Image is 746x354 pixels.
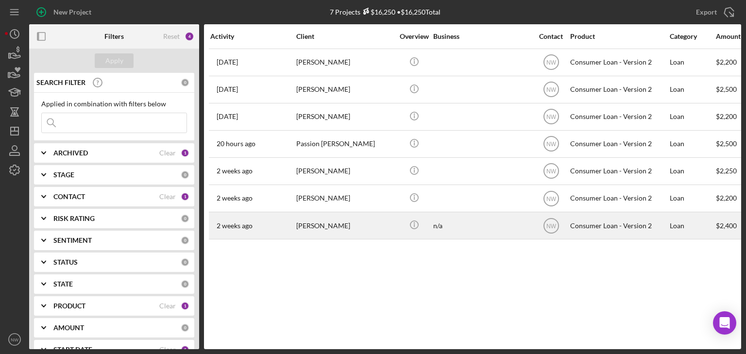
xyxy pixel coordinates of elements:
[159,346,176,354] div: Clear
[433,213,530,238] div: n/a
[159,302,176,310] div: Clear
[330,8,441,16] div: 7 Projects • $16,250 Total
[217,194,253,202] time: 2025-09-11 14:50
[546,168,557,175] text: NW
[546,195,557,202] text: NW
[217,113,238,120] time: 2025-09-19 22:45
[53,171,74,179] b: STAGE
[360,8,395,16] div: $16,250
[670,33,715,40] div: Category
[296,77,393,102] div: [PERSON_NAME]
[5,330,24,349] button: NW
[670,50,715,75] div: Loan
[716,112,737,120] span: $2,200
[36,79,85,86] b: SEARCH FILTER
[105,53,123,68] div: Apply
[546,141,557,148] text: NW
[546,222,557,229] text: NW
[11,337,19,342] text: NW
[181,323,189,332] div: 0
[570,131,667,157] div: Consumer Loan - Version 2
[181,192,189,201] div: 1
[53,215,95,222] b: RISK RATING
[546,59,557,66] text: NW
[104,33,124,40] b: Filters
[217,222,253,230] time: 2025-09-10 22:48
[546,114,557,120] text: NW
[53,280,73,288] b: STATE
[433,33,530,40] div: Business
[296,158,393,184] div: [PERSON_NAME]
[716,85,737,93] span: $2,500
[41,100,187,108] div: Applied in combination with filters below
[181,258,189,267] div: 0
[53,324,84,332] b: AMOUNT
[53,193,85,201] b: CONTACT
[570,77,667,102] div: Consumer Loan - Version 2
[159,193,176,201] div: Clear
[670,213,715,238] div: Loan
[670,77,715,102] div: Loan
[181,149,189,157] div: 1
[670,158,715,184] div: Loan
[670,104,715,130] div: Loan
[670,185,715,211] div: Loan
[210,33,295,40] div: Activity
[570,213,667,238] div: Consumer Loan - Version 2
[296,131,393,157] div: Passion [PERSON_NAME]
[53,2,91,22] div: New Project
[95,53,134,68] button: Apply
[570,185,667,211] div: Consumer Loan - Version 2
[716,221,737,230] span: $2,400
[53,149,88,157] b: ARCHIVED
[296,213,393,238] div: [PERSON_NAME]
[570,50,667,75] div: Consumer Loan - Version 2
[217,167,253,175] time: 2025-09-10 12:00
[570,158,667,184] div: Consumer Loan - Version 2
[53,346,92,354] b: START DATE
[713,311,736,335] div: Open Intercom Messenger
[217,58,238,66] time: 2025-09-18 18:04
[716,167,737,175] span: $2,250
[670,131,715,157] div: Loan
[396,33,432,40] div: Overview
[716,58,737,66] span: $2,200
[716,194,737,202] span: $2,200
[296,50,393,75] div: [PERSON_NAME]
[53,236,92,244] b: SENTIMENT
[181,170,189,179] div: 0
[181,78,189,87] div: 0
[163,33,180,40] div: Reset
[546,86,557,93] text: NW
[181,280,189,288] div: 0
[181,345,189,354] div: 1
[53,258,78,266] b: STATUS
[296,185,393,211] div: [PERSON_NAME]
[181,302,189,310] div: 1
[181,236,189,245] div: 0
[296,104,393,130] div: [PERSON_NAME]
[296,33,393,40] div: Client
[217,85,238,93] time: 2025-09-16 17:47
[53,302,85,310] b: PRODUCT
[533,33,569,40] div: Contact
[217,140,255,148] time: 2025-09-23 17:53
[696,2,717,22] div: Export
[29,2,101,22] button: New Project
[570,33,667,40] div: Product
[570,104,667,130] div: Consumer Loan - Version 2
[181,214,189,223] div: 0
[185,32,194,41] div: 4
[159,149,176,157] div: Clear
[686,2,741,22] button: Export
[716,139,737,148] span: $2,500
